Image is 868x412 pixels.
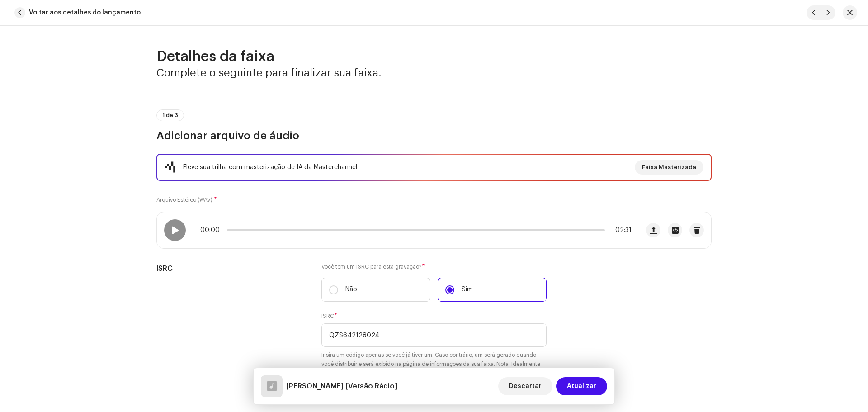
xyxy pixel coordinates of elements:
p: Sim [462,285,473,294]
button: Faixa Masterizada [635,160,703,175]
h2: Detalhes da faixa [156,47,712,66]
div: Eleve sua trilha com masterização de IA da Masterchannel [183,162,357,173]
input: ABXYZ####### [321,323,547,347]
span: Faixa Masterizada [642,158,696,176]
small: Insira um código apenas se você já tiver um. Caso contrário, um será gerado quando você distribui... [321,350,547,387]
label: Você tem um ISRC para esta gravação? [321,263,547,270]
h3: Adicionar arquivo de áudio [156,128,712,143]
span: 02:31 [609,227,632,234]
p: Não [345,285,357,294]
small: Arquivo Estéreo (WAV) [156,197,212,203]
span: 1 de 3 [162,113,178,118]
span: 00:00 [200,227,223,234]
h5: ISRC [156,263,307,274]
label: ISRC [321,313,337,320]
h3: Complete o seguinte para finalizar sua faixa. [156,66,712,80]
